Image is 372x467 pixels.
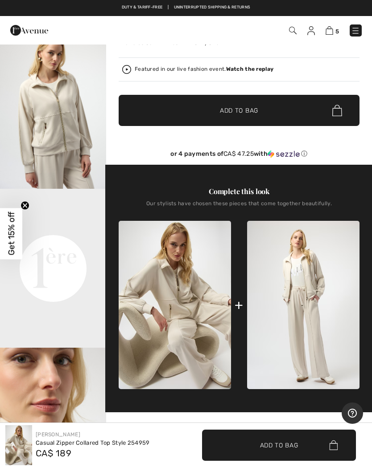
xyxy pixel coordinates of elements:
img: Search [289,27,297,34]
button: Add to Bag [202,430,356,461]
div: Complete this look [119,186,360,197]
img: Watch the replay [122,65,131,74]
iframe: Opens a widget where you can find more information [342,402,363,425]
span: Add to Bag [220,106,258,115]
img: Casual Zipper Collared Top Style 254959 [119,221,231,389]
a: 5 [326,25,339,36]
a: 1ère Avenue [10,25,48,34]
div: Details [119,419,145,435]
span: Add to Bag [260,440,298,450]
img: 1ère Avenue [10,21,48,39]
div: + [235,295,243,315]
span: CA$ 189 [36,448,71,459]
img: Sezzle [268,150,300,158]
img: Menu [351,26,360,35]
div: Casual Zipper Collared Top Style 254959 [36,439,150,447]
img: Bag.svg [329,440,338,450]
div: Our stylists have chosen these pieces that come together beautifully. [119,200,360,214]
img: Relaxed Full-Length Trousers Style 254960 [247,221,360,389]
img: My Info [307,26,315,35]
div: Features [190,419,221,435]
span: CA$ 47.25 [223,150,254,158]
div: or 4 payments of with [119,150,360,158]
a: Duty & tariff-free | Uninterrupted shipping & returns [122,5,250,9]
button: Add to Bag [119,95,360,126]
img: Shopping Bag [326,26,333,35]
div: Care [266,419,285,435]
div: Featured in our live fashion event. [135,66,273,72]
div: or 4 payments ofCA$ 47.25withSezzle Click to learn more about Sezzle [119,150,360,161]
a: [PERSON_NAME] [36,431,80,438]
span: 5 [335,28,339,35]
img: Casual Zipper Collared Top Style 254959 [5,425,32,465]
strong: Watch the replay [226,66,274,72]
button: Close teaser [21,201,29,210]
span: Get 15% off [6,212,17,256]
img: Bag.svg [332,105,342,116]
